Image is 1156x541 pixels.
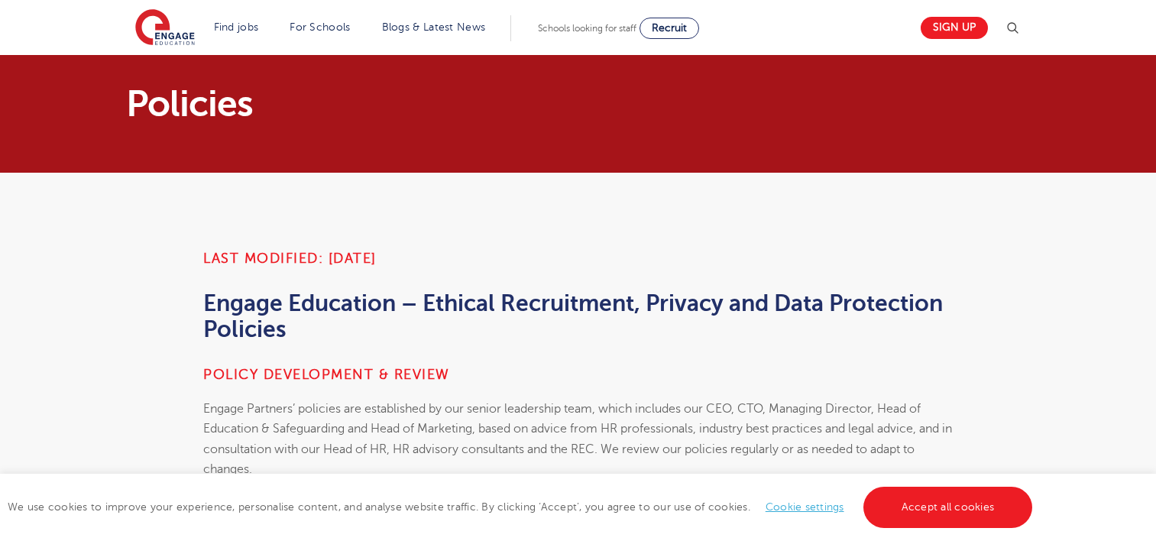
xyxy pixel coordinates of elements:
a: Sign up [921,17,988,39]
a: Cookie settings [766,501,844,513]
span: We use cookies to improve your experience, personalise content, and analyse website traffic. By c... [8,501,1036,513]
a: Blogs & Latest News [382,21,486,33]
a: Find jobs [214,21,259,33]
p: Engage Partners’ policies are established by our senior leadership team, which includes our CEO, ... [203,399,953,479]
span: Schools looking for staff [538,23,636,34]
a: For Schools [290,21,350,33]
img: Engage Education [135,9,195,47]
strong: Last Modified: [DATE] [203,251,377,266]
strong: Policy development & review [203,367,450,382]
h2: Engage Education – Ethical Recruitment, Privacy and Data Protection Policies [203,290,953,342]
h1: Policies [126,86,721,122]
span: Recruit [652,22,687,34]
a: Accept all cookies [863,487,1033,528]
a: Recruit [640,18,699,39]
